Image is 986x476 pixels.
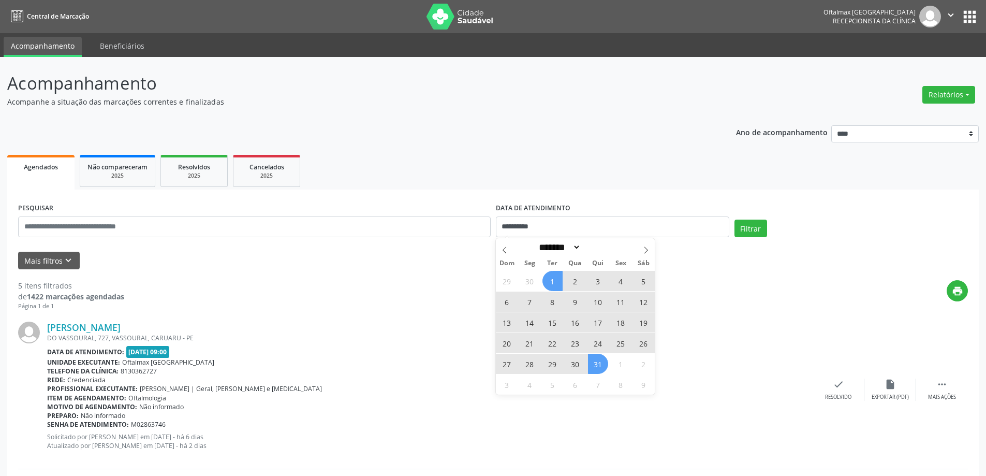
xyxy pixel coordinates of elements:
[47,376,65,384] b: Rede:
[520,354,540,374] span: Julho 28, 2025
[919,6,941,27] img: img
[27,292,124,301] strong: 1422 marcações agendadas
[565,312,585,333] span: Julho 16, 2025
[632,260,655,267] span: Sáb
[542,354,563,374] span: Julho 29, 2025
[565,374,585,395] span: Agosto 6, 2025
[7,96,687,107] p: Acompanhe a situação das marcações correntes e finalizadas
[63,255,74,266] i: keyboard_arrow_down
[47,394,126,402] b: Item de agendamento:
[588,354,608,374] span: Julho 31, 2025
[961,8,979,26] button: apps
[47,334,813,342] div: DO VASSOURAL, 727, VASSOURAL, CARUARU - PE
[47,411,79,420] b: Preparo:
[588,374,608,395] span: Agosto 7, 2025
[947,280,968,301] button: print
[128,394,166,402] span: Oftalmologia
[611,354,631,374] span: Agosto 1, 2025
[536,242,581,253] select: Month
[7,8,89,25] a: Central de Marcação
[541,260,564,267] span: Ter
[872,394,909,401] div: Exportar (PDF)
[47,420,129,429] b: Senha de atendimento:
[520,333,540,353] span: Julho 21, 2025
[18,291,124,302] div: de
[47,348,124,356] b: Data de atendimento:
[565,292,585,312] span: Julho 9, 2025
[634,333,654,353] span: Julho 26, 2025
[497,354,517,374] span: Julho 27, 2025
[518,260,541,267] span: Seg
[4,37,82,57] a: Acompanhamento
[611,333,631,353] span: Julho 25, 2025
[122,358,214,367] span: Oftalmax [GEOGRAPHIC_DATA]
[611,271,631,291] span: Julho 4, 2025
[27,12,89,21] span: Central de Marcação
[139,402,184,411] span: Não informado
[47,432,813,450] p: Solicitado por [PERSON_NAME] em [DATE] - há 6 dias Atualizado por [PERSON_NAME] em [DATE] - há 2 ...
[87,163,148,171] span: Não compareceram
[542,292,563,312] span: Julho 8, 2025
[588,333,608,353] span: Julho 24, 2025
[18,280,124,291] div: 5 itens filtrados
[496,200,570,217] label: DATA DE ATENDIMENTO
[497,312,517,333] span: Julho 13, 2025
[952,285,963,297] i: print
[18,322,40,343] img: img
[586,260,609,267] span: Qui
[497,292,517,312] span: Julho 6, 2025
[168,172,220,180] div: 2025
[833,379,844,390] i: check
[922,86,975,104] button: Relatórios
[734,220,767,237] button: Filtrar
[833,17,916,25] span: Recepcionista da clínica
[564,260,586,267] span: Qua
[542,333,563,353] span: Julho 22, 2025
[736,125,828,138] p: Ano de acompanhamento
[93,37,152,55] a: Beneficiários
[47,402,137,411] b: Motivo de agendamento:
[520,374,540,395] span: Agosto 4, 2025
[520,312,540,333] span: Julho 14, 2025
[47,358,120,367] b: Unidade executante:
[87,172,148,180] div: 2025
[542,271,563,291] span: Julho 1, 2025
[241,172,292,180] div: 2025
[140,384,322,393] span: [PERSON_NAME] | Geral, [PERSON_NAME] e [MEDICAL_DATA]
[825,394,851,401] div: Resolvido
[178,163,210,171] span: Resolvidos
[520,292,540,312] span: Julho 7, 2025
[18,302,124,311] div: Página 1 de 1
[121,367,157,376] span: 8130362727
[18,200,53,217] label: PESQUISAR
[941,6,961,27] button: 
[611,374,631,395] span: Agosto 8, 2025
[611,312,631,333] span: Julho 18, 2025
[565,333,585,353] span: Julho 23, 2025
[565,271,585,291] span: Julho 2, 2025
[24,163,58,171] span: Agendados
[7,70,687,96] p: Acompanhamento
[249,163,284,171] span: Cancelados
[126,346,170,358] span: [DATE] 09:00
[634,312,654,333] span: Julho 19, 2025
[823,8,916,17] div: Oftalmax [GEOGRAPHIC_DATA]
[542,374,563,395] span: Agosto 5, 2025
[565,354,585,374] span: Julho 30, 2025
[634,292,654,312] span: Julho 12, 2025
[588,271,608,291] span: Julho 3, 2025
[634,374,654,395] span: Agosto 9, 2025
[131,420,166,429] span: M02863746
[542,312,563,333] span: Julho 15, 2025
[18,252,80,270] button: Mais filtroskeyboard_arrow_down
[588,312,608,333] span: Julho 17, 2025
[945,9,956,21] i: 
[497,374,517,395] span: Agosto 3, 2025
[47,367,119,376] b: Telefone da clínica:
[581,242,615,253] input: Year
[47,322,121,333] a: [PERSON_NAME]
[497,333,517,353] span: Julho 20, 2025
[67,376,106,384] span: Credenciada
[928,394,956,401] div: Mais ações
[885,379,896,390] i: insert_drive_file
